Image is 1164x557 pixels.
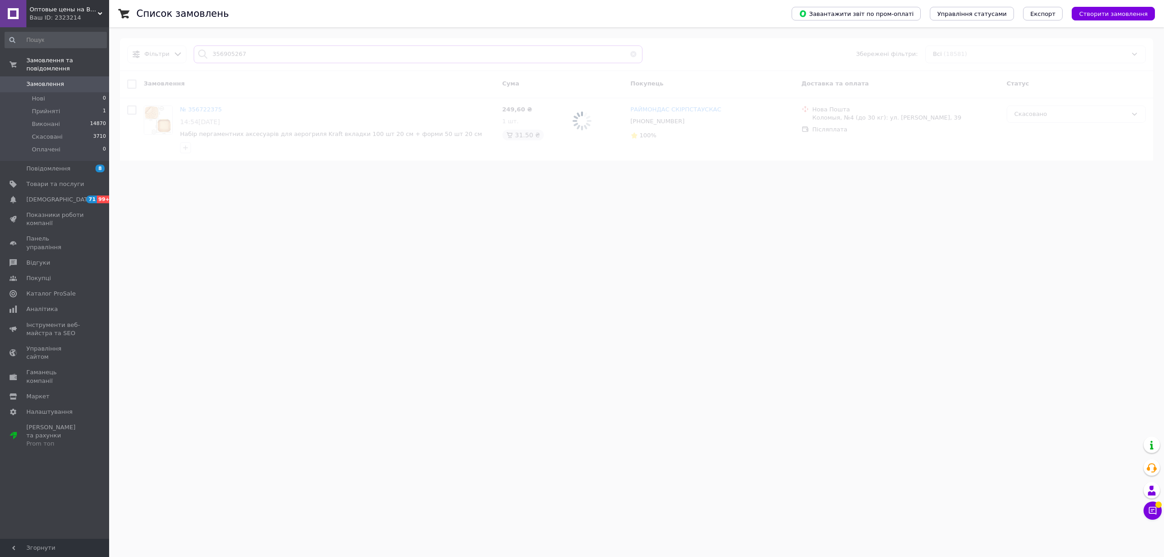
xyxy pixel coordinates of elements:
span: Налаштування [26,408,73,416]
span: Управління сайтом [26,345,84,361]
span: Оптовые цены на Всё! [30,5,98,14]
span: [DEMOGRAPHIC_DATA] [26,196,94,204]
span: Інструменти веб-майстра та SEO [26,321,84,337]
span: Відгуки [26,259,50,267]
span: Каталог ProSale [26,290,75,298]
a: Створити замовлення [1063,10,1155,17]
span: Скасовані [32,133,63,141]
div: Ваш ID: 2323214 [30,14,109,22]
span: Маркет [26,392,50,401]
span: Панель управління [26,235,84,251]
span: 0 [103,95,106,103]
button: Чат з покупцем [1144,502,1162,520]
h1: Список замовлень [136,8,229,19]
span: Виконані [32,120,60,128]
span: Створити замовлення [1079,10,1148,17]
span: Управління статусами [937,10,1007,17]
span: Повідомлення [26,165,70,173]
div: Prom топ [26,440,84,448]
span: 71 [86,196,97,203]
span: Замовлення та повідомлення [26,56,109,73]
span: Нові [32,95,45,103]
button: Управління статусами [930,7,1014,20]
span: 1 [103,107,106,115]
span: Завантажити звіт по пром-оплаті [799,10,913,18]
span: Прийняті [32,107,60,115]
span: Показники роботи компанії [26,211,84,227]
span: Експорт [1030,10,1056,17]
button: Експорт [1023,7,1063,20]
input: Пошук [5,32,107,48]
span: 99+ [97,196,112,203]
button: Створити замовлення [1072,7,1155,20]
span: Аналітика [26,305,58,313]
button: Завантажити звіт по пром-оплаті [792,7,921,20]
span: Замовлення [26,80,64,88]
span: 14870 [90,120,106,128]
span: Оплачені [32,146,60,154]
span: Покупці [26,274,51,282]
span: Товари та послуги [26,180,84,188]
span: 3710 [93,133,106,141]
span: 8 [95,165,105,172]
span: 0 [103,146,106,154]
span: [PERSON_NAME] та рахунки [26,423,84,448]
span: Гаманець компанії [26,368,84,385]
